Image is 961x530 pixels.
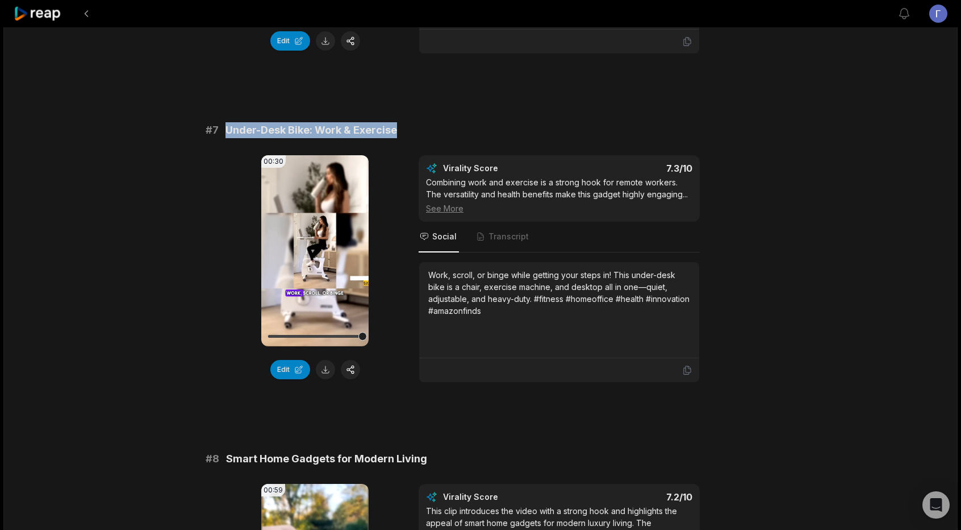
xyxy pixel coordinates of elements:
[426,176,692,214] div: Combining work and exercise is a strong hook for remote workers. The versatility and health benef...
[443,163,565,174] div: Virality Score
[443,491,565,503] div: Virality Score
[488,231,529,242] span: Transcript
[206,122,219,138] span: # 7
[428,269,690,317] div: Work, scroll, or binge while getting your steps in! This under-desk bike is a chair, exercise mac...
[432,231,457,242] span: Social
[225,122,397,138] span: Under-Desk Bike: Work & Exercise
[426,202,692,214] div: See More
[206,451,219,467] span: # 8
[226,451,427,467] span: Smart Home Gadgets for Modern Living
[571,163,693,174] div: 7.3 /10
[571,491,693,503] div: 7.2 /10
[270,360,310,379] button: Edit
[261,155,369,346] video: Your browser does not support mp4 format.
[419,222,700,252] nav: Tabs
[270,31,310,51] button: Edit
[922,491,950,519] div: Open Intercom Messenger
